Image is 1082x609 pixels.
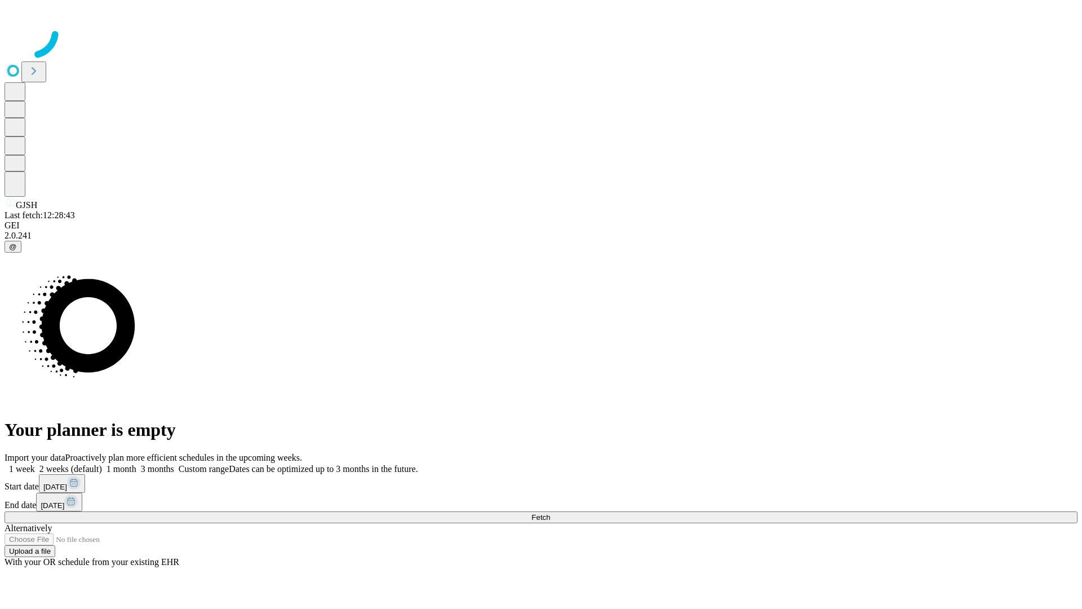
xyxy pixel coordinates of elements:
[5,210,75,220] span: Last fetch: 12:28:43
[5,420,1077,440] h1: Your planner is empty
[43,483,67,491] span: [DATE]
[41,501,64,510] span: [DATE]
[9,242,17,251] span: @
[5,557,179,567] span: With your OR schedule from your existing EHR
[5,474,1077,493] div: Start date
[5,523,52,533] span: Alternatively
[5,511,1077,523] button: Fetch
[107,464,136,474] span: 1 month
[179,464,229,474] span: Custom range
[5,545,55,557] button: Upload a file
[229,464,418,474] span: Dates can be optimized up to 3 months in the future.
[5,241,21,253] button: @
[5,231,1077,241] div: 2.0.241
[5,220,1077,231] div: GEI
[5,453,65,462] span: Import your data
[65,453,302,462] span: Proactively plan more efficient schedules in the upcoming weeks.
[36,493,82,511] button: [DATE]
[39,474,85,493] button: [DATE]
[5,493,1077,511] div: End date
[9,464,35,474] span: 1 week
[531,513,550,522] span: Fetch
[16,200,37,210] span: GJSH
[141,464,174,474] span: 3 months
[39,464,102,474] span: 2 weeks (default)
